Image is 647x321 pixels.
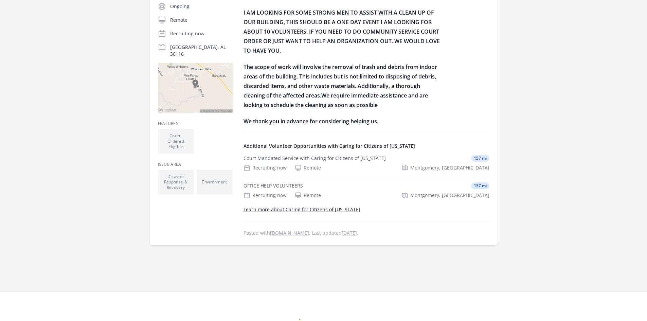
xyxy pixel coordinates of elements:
div: OFFICE HELP VOLUNTEERS [244,182,303,189]
strong: The scope of work will involve the removal of trash and debris from indoor areas of the building.... [244,63,437,109]
a: [DOMAIN_NAME] [270,230,309,236]
span: Montgomery, [GEOGRAPHIC_DATA] [410,192,489,199]
h3: Issue area [158,162,233,167]
li: Court-Ordered Eligible [158,129,194,154]
strong: We thank you in advance for considering helping us. [244,118,378,125]
span: 157 mi [471,182,489,189]
strong: I AM LOOKING FOR SOME STRONG MEN TO ASSIST WITH A CLEAN UP OF OUR BUILDING, THIS SHOULD BE A ONE ... [244,9,440,54]
abbr: Wed, Jul 31, 2024 6:13 PM [342,230,357,236]
a: Learn more about Caring for Citizens of [US_STATE] [244,206,360,213]
span: Montgomery, [GEOGRAPHIC_DATA] [410,164,489,171]
div: Remote [295,164,321,171]
li: Environment [197,170,233,194]
span: 157 mi [471,155,489,162]
p: [GEOGRAPHIC_DATA], AL 36116 [170,44,233,57]
p: Remote [170,17,233,23]
h4: Additional Volunteer Opportunities with Caring for Citizens of [US_STATE] [244,143,489,149]
p: Ongoing [170,3,233,10]
li: Disaster Response & Recovery [158,170,194,194]
div: Recruiting now [244,192,287,199]
div: Court Mandated Service with Caring for Citizens of [US_STATE] [244,155,386,162]
p: Recruiting now [170,30,233,37]
a: Court Mandated Service with Caring for Citizens of [US_STATE] 157 mi Recruiting now Remote Montgo... [241,149,492,177]
p: Posted with . Last updated . [244,230,489,236]
h3: Features [158,121,233,126]
img: Map [158,63,233,113]
div: Remote [295,192,321,199]
a: OFFICE HELP VOLUNTEERS 157 mi Recruiting now Remote Montgomery, [GEOGRAPHIC_DATA] [241,177,492,204]
div: Recruiting now [244,164,287,171]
